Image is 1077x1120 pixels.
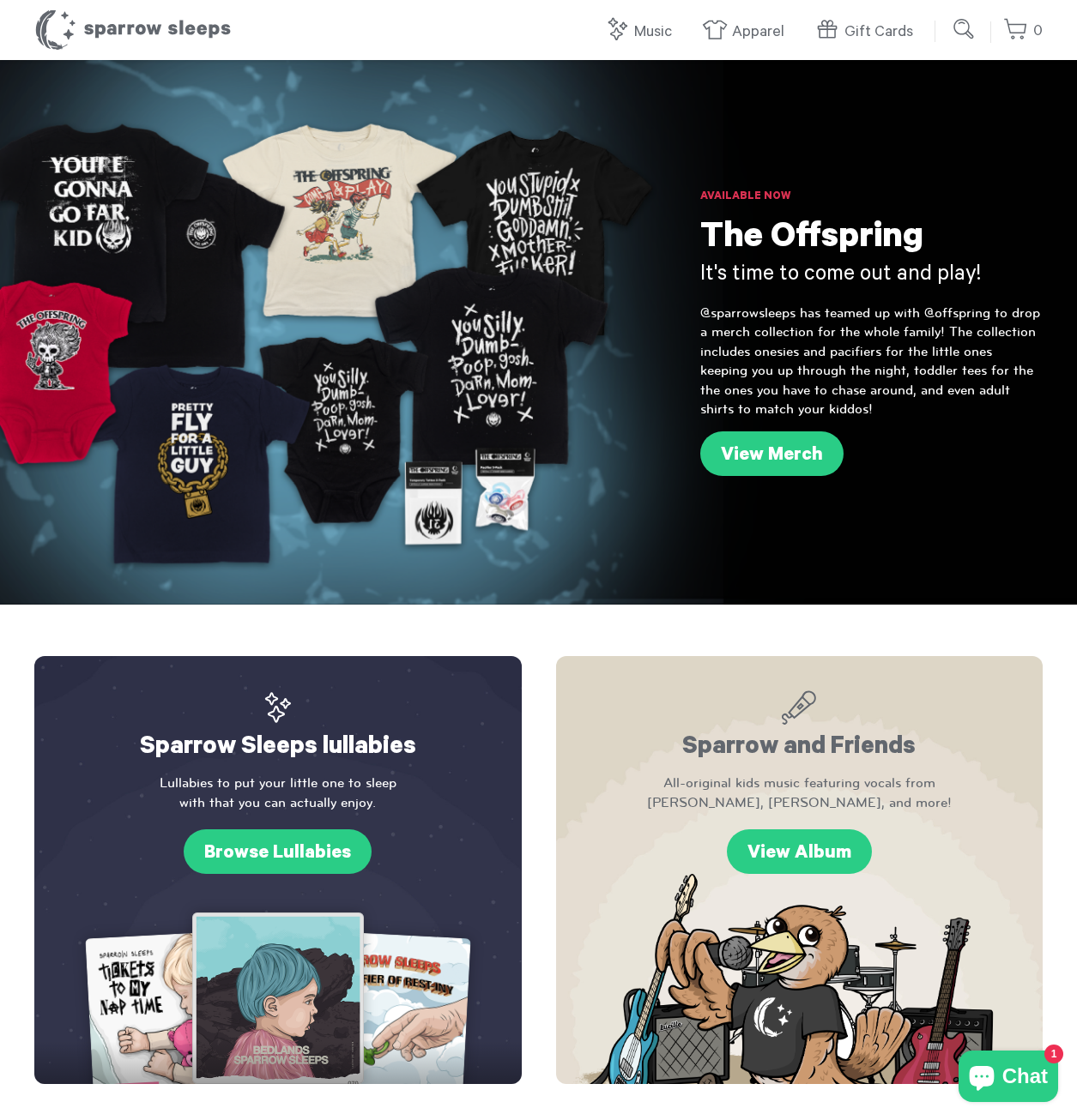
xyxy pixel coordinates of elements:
h2: Sparrow Sleeps lullabies [69,690,487,765]
a: 0 [1003,13,1043,50]
span: with that you can actually enjoy. [69,793,487,812]
a: Browse Lullabies [184,829,372,874]
a: View Merch [700,431,844,476]
a: Gift Cards [814,14,922,51]
h1: Sparrow Sleeps [34,9,232,51]
h2: Sparrow and Friends [590,690,1009,765]
p: @sparrowsleeps has teamed up with @offspring to drop a merch collection for the whole family! The... [700,304,1043,418]
p: Lullabies to put your little one to sleep [69,774,487,812]
a: Music [604,14,681,51]
a: Apparel [702,14,793,51]
a: View Album [727,829,872,874]
p: All-original kids music featuring vocals from [590,774,1009,812]
span: [PERSON_NAME], [PERSON_NAME], and more! [590,793,1009,812]
h6: Available Now [700,189,1043,206]
h3: It's time to come out and play! [700,262,1043,291]
input: Submit [947,12,982,46]
h1: The Offspring [700,219,1043,262]
inbox-online-store-chat: Shopify online store chat [953,1051,1063,1106]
